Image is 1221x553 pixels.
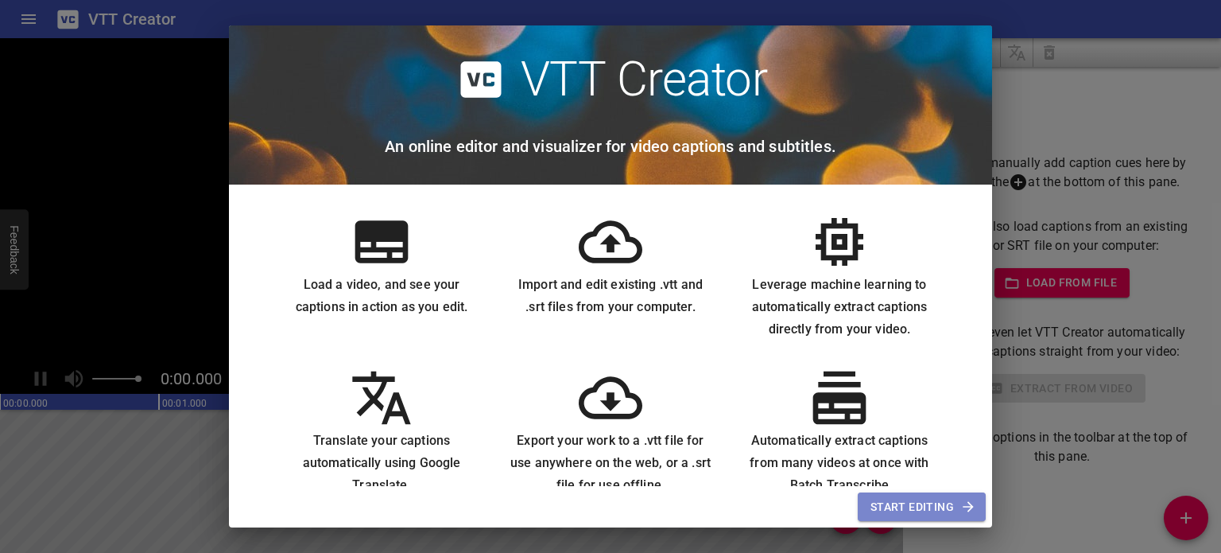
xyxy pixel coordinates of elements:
[280,430,483,497] h6: Translate your captions automatically using Google Translate.
[385,134,836,159] h6: An online editor and visualizer for video captions and subtitles.
[509,274,712,318] h6: Import and edit existing .vtt and .srt files from your computer.
[870,497,973,517] span: Start Editing
[858,493,986,522] button: Start Editing
[521,51,768,108] h2: VTT Creator
[280,274,483,318] h6: Load a video, and see your captions in action as you edit.
[738,274,941,341] h6: Leverage machine learning to automatically extract captions directly from your video.
[738,430,941,497] h6: Automatically extract captions from many videos at once with Batch Transcribe
[509,430,712,497] h6: Export your work to a .vtt file for use anywhere on the web, or a .srt file for use offline.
